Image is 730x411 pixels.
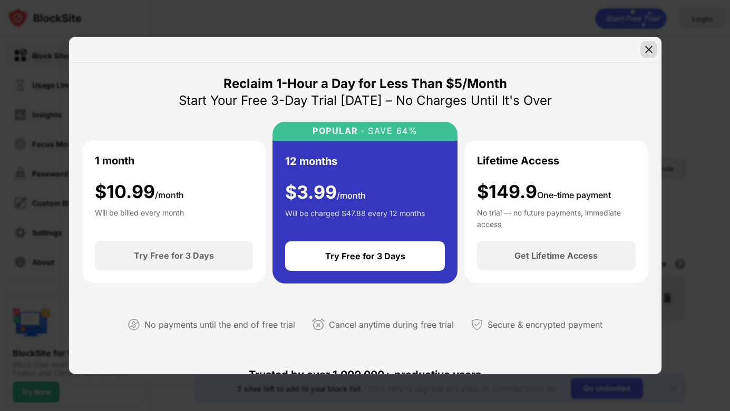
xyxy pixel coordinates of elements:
div: Try Free for 3 Days [134,250,214,261]
div: $ 10.99 [95,181,184,203]
div: Cancel anytime during free trial [329,317,454,332]
div: Will be charged $47.88 every 12 months [285,208,425,229]
div: Will be billed every month [95,207,184,228]
img: not-paying [128,318,140,331]
div: Start Your Free 3-Day Trial [DATE] – No Charges Until It's Over [179,92,552,109]
div: $149.9 [477,181,611,203]
img: secured-payment [471,318,483,331]
span: /month [337,190,366,201]
div: Get Lifetime Access [514,250,598,261]
div: Try Free for 3 Days [325,251,405,261]
div: Lifetime Access [477,153,559,169]
div: No payments until the end of free trial [144,317,295,332]
div: SAVE 64% [365,126,418,136]
div: Trusted by over 1,000,000+ productive users [82,349,649,400]
span: /month [155,190,184,200]
div: Reclaim 1-Hour a Day for Less Than $5/Month [223,75,507,92]
span: One-time payment [537,190,611,200]
div: No trial — no future payments, immediate access [477,207,636,228]
img: cancel-anytime [312,318,325,331]
div: 12 months [285,153,337,169]
div: Secure & encrypted payment [488,317,602,332]
div: $ 3.99 [285,182,366,203]
div: POPULAR · [313,126,365,136]
div: 1 month [95,153,134,169]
